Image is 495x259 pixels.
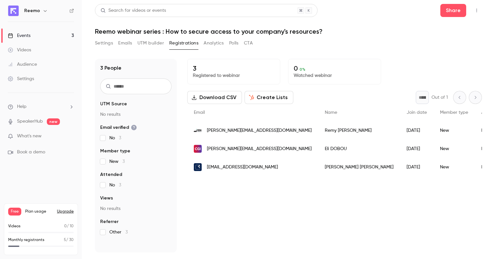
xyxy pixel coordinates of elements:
p: Registered to webinar [193,72,275,79]
button: Download CSV [187,91,242,104]
span: 0 % [300,67,305,72]
img: pixelpower.com [194,163,202,171]
span: 3 [122,159,125,164]
button: Create Lists [245,91,293,104]
span: 3 [119,136,121,140]
span: 5 [64,238,66,242]
div: Eli DOBOU [318,140,400,158]
button: Polls [229,38,239,48]
button: Emails [118,38,132,48]
p: Monthly registrants [8,237,45,243]
p: 3 [193,64,275,72]
span: Help [17,103,27,110]
span: No [109,182,121,188]
div: Events [8,32,30,39]
span: Attended [100,171,122,178]
h6: Reemo [24,8,40,14]
span: New [109,158,125,165]
div: Audience [8,61,37,68]
span: Plan usage [25,209,53,214]
span: No [109,135,121,141]
p: / 30 [64,237,74,243]
iframe: Noticeable Trigger [66,133,74,139]
p: / 10 [64,223,74,229]
p: No results [100,111,172,118]
span: Book a demo [17,149,45,156]
h1: Reemo webinar series : How to secure access to your company's resources? [95,27,482,35]
span: [PERSON_NAME][EMAIL_ADDRESS][DOMAIN_NAME] [207,127,312,134]
span: Free [8,208,21,216]
div: New [433,158,475,176]
span: Join date [407,110,427,115]
button: Share [440,4,466,17]
span: 0 [64,224,67,228]
span: Other [109,229,128,235]
div: [DATE] [400,140,433,158]
img: cgi.com [194,145,202,153]
p: 0 [294,64,376,72]
p: No results [100,205,172,212]
span: What's new [17,133,42,140]
span: Member type [100,148,130,154]
span: Email [194,110,205,115]
div: Remy [PERSON_NAME] [318,121,400,140]
span: Referrer [100,218,119,225]
p: Out of 1 [431,94,448,101]
span: [PERSON_NAME][EMAIL_ADDRESS][DOMAIN_NAME] [207,146,312,152]
p: Watched webinar [294,72,376,79]
button: Analytics [204,38,224,48]
button: Upgrade [57,209,74,214]
span: Name [325,110,337,115]
div: [DATE] [400,158,433,176]
span: Views [100,195,113,201]
button: UTM builder [137,38,164,48]
h1: 3 People [100,64,121,72]
li: help-dropdown-opener [8,103,74,110]
span: 3 [119,183,121,187]
div: [PERSON_NAME] [PERSON_NAME] [318,158,400,176]
div: [DATE] [400,121,433,140]
span: Email verified [100,124,137,131]
div: New [433,121,475,140]
button: Registrations [169,38,198,48]
span: new [47,118,60,125]
button: Settings [95,38,113,48]
span: UTM Source [100,101,127,107]
div: Settings [8,76,34,82]
span: 3 [125,230,128,234]
img: Reemo [8,6,19,16]
p: Videos [8,223,21,229]
img: fabrique-d-images.com [194,127,202,134]
div: New [433,140,475,158]
span: [EMAIL_ADDRESS][DOMAIN_NAME] [207,164,278,171]
div: Search for videos or events [101,7,166,14]
button: CTA [244,38,253,48]
a: SpeakerHub [17,118,43,125]
div: Videos [8,47,31,53]
section: facet-groups [100,101,172,235]
span: Member type [440,110,468,115]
